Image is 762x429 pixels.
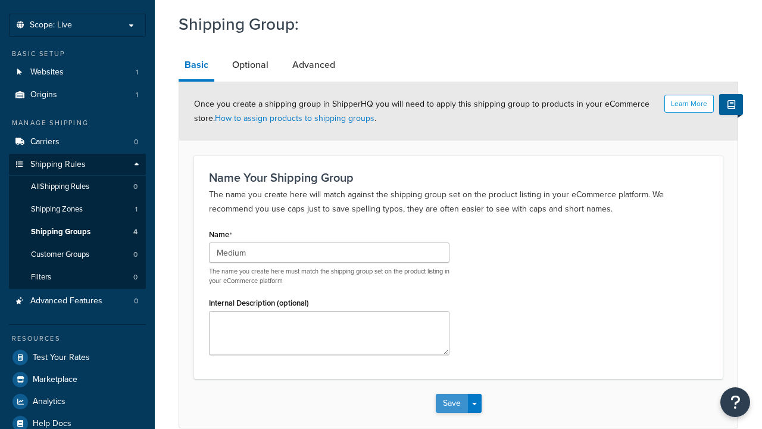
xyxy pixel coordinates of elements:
span: All Shipping Rules [31,182,89,192]
p: The name you create here will match against the shipping group set on the product listing in your... [209,188,708,216]
span: Once you create a shipping group in ShipperHQ you will need to apply this shipping group to produ... [194,98,649,125]
span: 0 [133,182,138,192]
a: Websites1 [9,61,146,83]
span: Shipping Zones [31,204,83,214]
p: The name you create here must match the shipping group set on the product listing in your eCommer... [209,267,449,285]
a: AllShipping Rules0 [9,176,146,198]
div: Resources [9,334,146,344]
button: Learn More [664,95,714,113]
a: Filters0 [9,266,146,288]
span: Customer Groups [31,250,89,260]
a: Customer Groups0 [9,244,146,266]
button: Show Help Docs [719,94,743,115]
a: Shipping Groups4 [9,221,146,243]
span: 1 [135,204,138,214]
span: Carriers [30,137,60,147]
a: Shipping Zones1 [9,198,146,220]
span: 1 [136,90,138,100]
h3: Name Your Shipping Group [209,171,708,184]
a: How to assign products to shipping groups [215,112,374,125]
span: Shipping Groups [31,227,90,237]
a: Advanced [286,51,341,79]
a: Marketplace [9,369,146,390]
span: 0 [134,137,138,147]
li: Advanced Features [9,290,146,312]
span: 0 [134,296,138,306]
div: Manage Shipping [9,118,146,128]
span: Help Docs [33,419,71,429]
a: Carriers0 [9,131,146,153]
span: Scope: Live [30,20,72,30]
a: Optional [226,51,274,79]
button: Open Resource Center [720,387,750,417]
li: Filters [9,266,146,288]
li: Shipping Rules [9,154,146,290]
a: Analytics [9,391,146,412]
span: Origins [30,90,57,100]
span: Filters [31,272,51,282]
span: 4 [133,227,138,237]
label: Name [209,230,232,240]
div: Basic Setup [9,49,146,59]
a: Advanced Features0 [9,290,146,312]
span: Test Your Rates [33,353,90,363]
h1: Shipping Group: [179,13,723,36]
span: 1 [136,67,138,77]
span: Advanced Features [30,296,102,306]
span: Shipping Rules [30,160,86,170]
a: Shipping Rules [9,154,146,176]
span: Marketplace [33,375,77,385]
li: Carriers [9,131,146,153]
li: Websites [9,61,146,83]
li: Customer Groups [9,244,146,266]
li: Origins [9,84,146,106]
li: Shipping Groups [9,221,146,243]
li: Shipping Zones [9,198,146,220]
span: Analytics [33,397,65,407]
a: Test Your Rates [9,347,146,368]
span: Websites [30,67,64,77]
span: 0 [133,250,138,260]
span: 0 [133,272,138,282]
a: Basic [179,51,214,82]
label: Internal Description (optional) [209,299,309,307]
a: Origins1 [9,84,146,106]
button: Save [436,394,468,413]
